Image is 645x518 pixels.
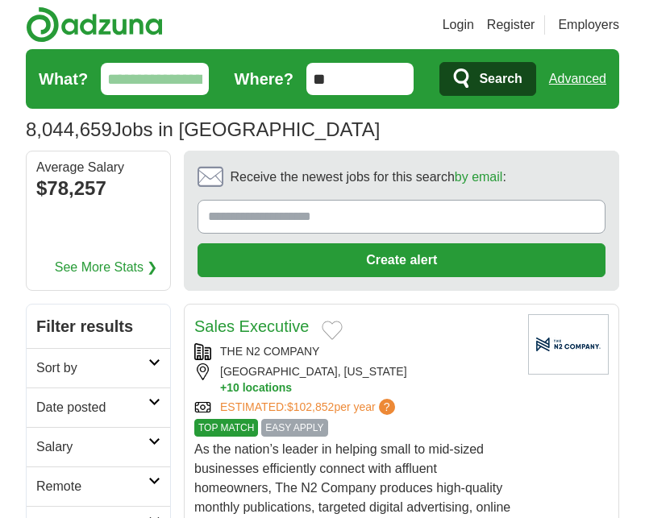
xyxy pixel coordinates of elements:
[39,67,88,91] label: What?
[27,427,170,466] a: Salary
[220,380,515,396] button: +10 locations
[558,15,619,35] a: Employers
[230,168,506,187] span: Receive the newest jobs for this search :
[27,387,170,427] a: Date posted
[36,437,148,457] h2: Salary
[36,358,148,378] h2: Sort by
[549,63,606,95] a: Advanced
[36,174,160,203] div: $78,257
[479,63,522,95] span: Search
[439,62,535,96] button: Search
[198,243,605,277] button: Create alert
[220,399,398,416] a: ESTIMATED:$102,852per year?
[194,343,515,360] div: THE N2 COMPANY
[194,317,309,335] a: Sales Executive
[220,380,227,396] span: +
[261,419,327,437] span: EASY APPLY
[27,348,170,387] a: Sort by
[26,118,380,140] h1: Jobs in [GEOGRAPHIC_DATA]
[194,419,258,437] span: TOP MATCH
[27,305,170,348] h2: Filter results
[379,399,395,415] span: ?
[194,363,515,396] div: [GEOGRAPHIC_DATA], [US_STATE]
[287,400,334,413] span: $102,852
[36,398,148,417] h2: Date posted
[322,321,343,340] button: Add to favorite jobs
[26,6,163,43] img: Adzuna logo
[55,258,158,277] a: See More Stats ❯
[235,67,293,91] label: Where?
[36,477,148,496] h2: Remote
[36,161,160,174] div: Average Salary
[455,170,503,184] a: by email
[528,314,609,375] img: Company logo
[27,466,170,506] a: Remote
[487,15,535,35] a: Register
[443,15,474,35] a: Login
[26,115,112,144] span: 8,044,659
